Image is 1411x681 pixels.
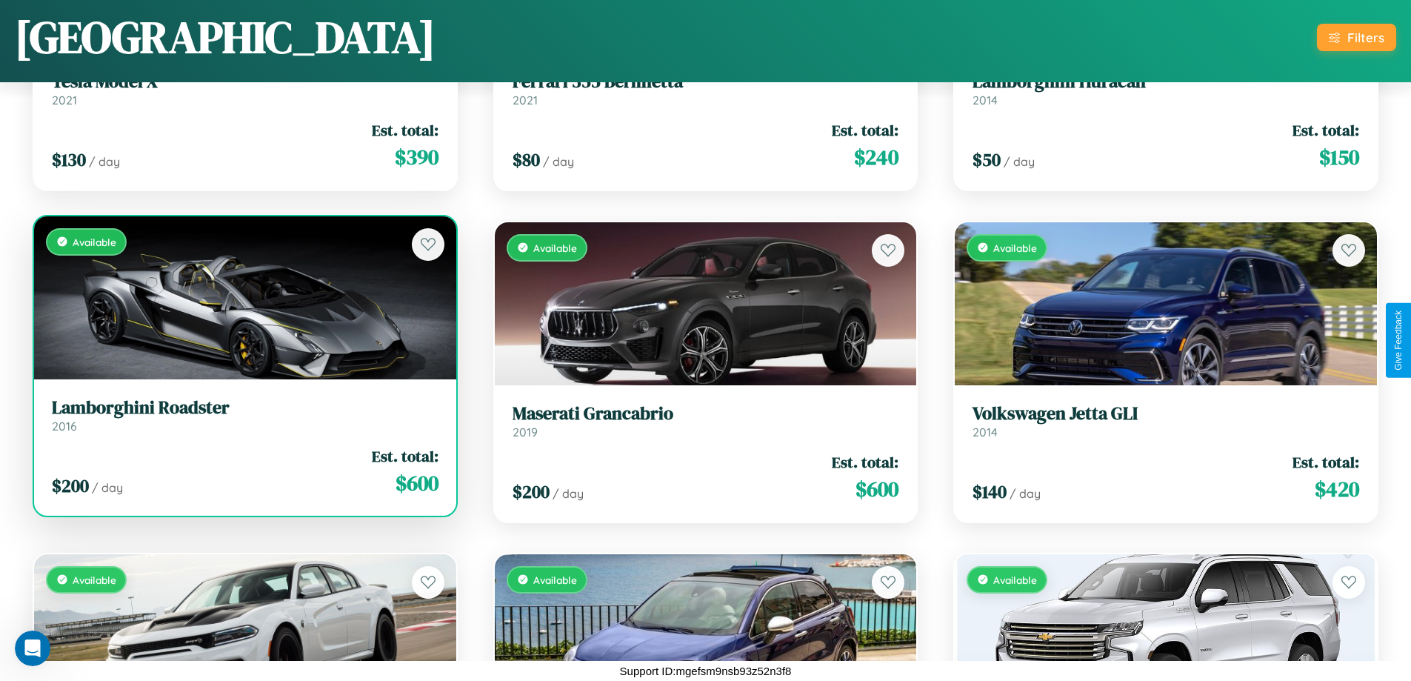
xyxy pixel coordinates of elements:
[973,93,998,107] span: 2014
[513,479,550,504] span: $ 200
[52,397,438,419] h3: Lamborghini Roadster
[513,403,899,425] h3: Maserati Grancabrio
[1317,24,1396,51] button: Filters
[73,236,116,248] span: Available
[993,242,1037,254] span: Available
[73,574,116,586] span: Available
[855,474,898,504] span: $ 600
[513,147,540,172] span: $ 80
[92,480,123,495] span: / day
[553,486,584,501] span: / day
[15,631,50,666] iframe: Intercom live chat
[1010,486,1041,501] span: / day
[1393,310,1404,371] div: Give Feedback
[973,425,998,439] span: 2014
[993,574,1037,586] span: Available
[1315,474,1359,504] span: $ 420
[513,71,899,107] a: Ferrari 355 Berlinetta2021
[973,479,1007,504] span: $ 140
[52,397,438,433] a: Lamborghini Roadster2016
[513,71,899,93] h3: Ferrari 355 Berlinetta
[973,403,1359,425] h3: Volkswagen Jetta GLI
[396,468,438,498] span: $ 600
[52,71,438,107] a: Tesla Model X2021
[1292,451,1359,473] span: Est. total:
[973,71,1359,107] a: Lamborghini Huracan2014
[1347,30,1384,45] div: Filters
[620,661,792,681] p: Support ID: mgefsm9nsb93z52n3f8
[52,474,89,498] span: $ 200
[832,451,898,473] span: Est. total:
[395,142,438,172] span: $ 390
[1004,154,1035,169] span: / day
[372,445,438,467] span: Est. total:
[15,7,436,67] h1: [GEOGRAPHIC_DATA]
[973,147,1001,172] span: $ 50
[543,154,574,169] span: / day
[513,93,538,107] span: 2021
[52,93,77,107] span: 2021
[89,154,120,169] span: / day
[973,71,1359,93] h3: Lamborghini Huracan
[533,242,577,254] span: Available
[832,119,898,141] span: Est. total:
[533,574,577,586] span: Available
[52,71,438,93] h3: Tesla Model X
[513,425,538,439] span: 2019
[854,142,898,172] span: $ 240
[1292,119,1359,141] span: Est. total:
[372,119,438,141] span: Est. total:
[52,147,86,172] span: $ 130
[1319,142,1359,172] span: $ 150
[52,419,77,433] span: 2016
[973,403,1359,439] a: Volkswagen Jetta GLI2014
[513,403,899,439] a: Maserati Grancabrio2019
